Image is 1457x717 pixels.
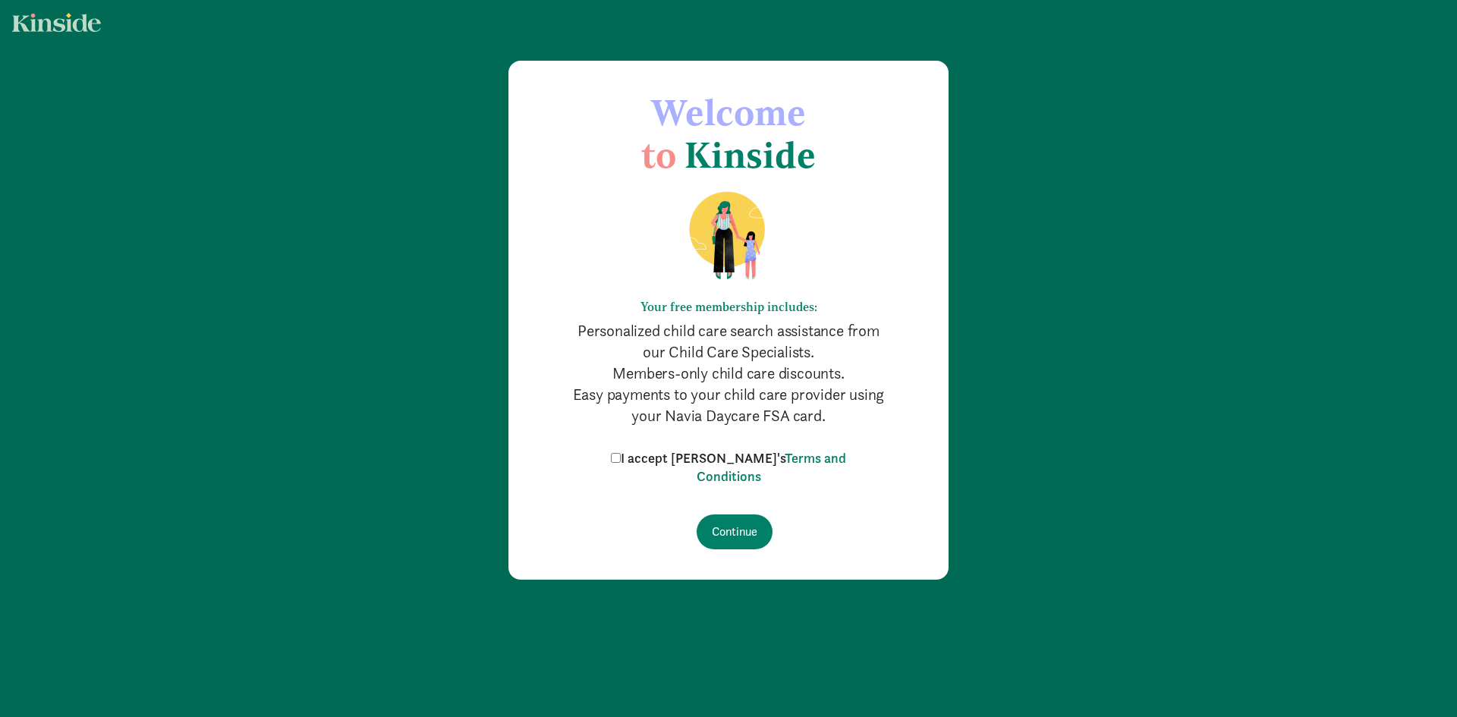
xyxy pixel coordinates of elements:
[569,300,888,314] h6: Your free membership includes:
[611,453,621,463] input: I accept [PERSON_NAME]'sTerms and Conditions
[651,90,806,134] span: Welcome
[671,190,787,281] img: illustration-mom-daughter.png
[569,363,888,384] p: Members-only child care discounts.
[569,320,888,363] p: Personalized child care search assistance from our Child Care Specialists.
[12,13,101,32] img: light.svg
[569,384,888,426] p: Easy payments to your child care provider using your Navia Daycare FSA card.
[684,133,816,177] span: Kinside
[641,133,676,177] span: to
[607,449,850,486] label: I accept [PERSON_NAME]'s
[697,449,847,485] a: Terms and Conditions
[697,514,773,549] input: Continue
